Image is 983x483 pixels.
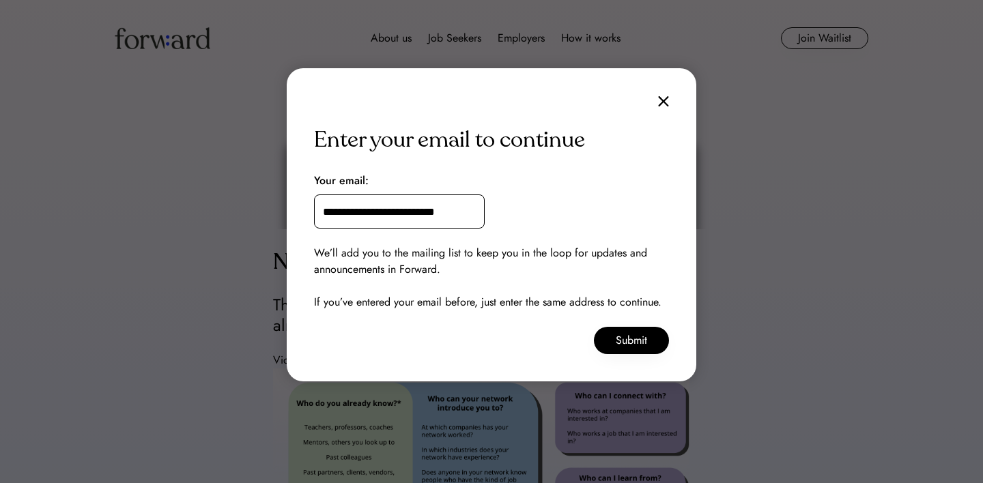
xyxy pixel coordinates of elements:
img: close.svg [658,96,669,107]
div: Enter your email to continue [314,123,585,156]
div: We’ll add you to the mailing list to keep you in the loop for updates and announcements in Forward. [314,245,669,278]
button: Submit [594,327,669,354]
div: Your email: [314,173,369,189]
div: If you’ve entered your email before, just enter the same address to continue. [314,294,661,310]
